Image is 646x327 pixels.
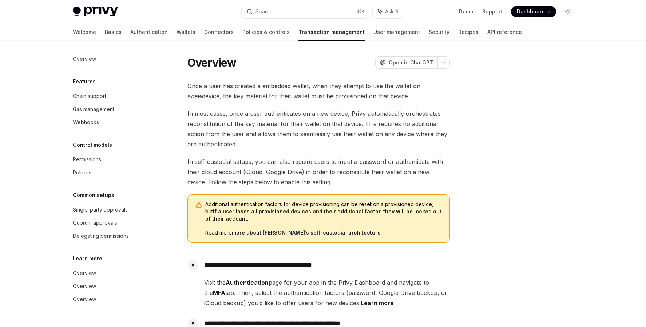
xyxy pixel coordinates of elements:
[205,229,442,236] span: Read more .
[195,201,202,209] svg: Warning
[73,269,96,277] div: Overview
[187,56,237,69] h1: Overview
[67,90,160,103] a: Chain support
[130,23,168,41] a: Authentication
[67,280,160,293] a: Overview
[67,103,160,116] a: Gas management
[226,279,269,286] strong: Authentication
[73,77,96,86] h5: Features
[177,23,195,41] a: Wallets
[73,205,128,214] div: Single-party approvals
[361,299,394,307] a: Learn more
[73,141,112,149] h5: Control models
[487,23,522,41] a: API reference
[67,116,160,129] a: Webhooks
[562,6,574,17] button: Toggle dark mode
[67,166,160,179] a: Policies
[517,8,545,15] span: Dashboard
[73,295,96,304] div: Overview
[429,23,449,41] a: Security
[73,282,96,291] div: Overview
[67,153,160,166] a: Permissions
[373,23,420,41] a: User management
[187,81,450,101] span: Once a user has created a embedded wallet, when they attempt to use the wallet on a device, the k...
[67,267,160,280] a: Overview
[205,208,441,222] strong: if a user loses all provisioned devices and their additional factor, they will be locked out of t...
[67,203,160,216] a: Single-party approvals
[73,218,117,227] div: Quorum approvals
[73,23,96,41] a: Welcome
[389,59,433,66] span: Open in ChatGPT
[105,23,122,41] a: Basics
[232,229,381,236] a: more about [PERSON_NAME]’s self-custodial architecture
[459,8,473,15] a: Demo
[73,7,118,17] img: light logo
[187,157,450,187] span: In self-custodial setups, you can also require users to input a password or authenticate with the...
[385,8,400,15] span: Ask AI
[375,56,437,69] button: Open in ChatGPT
[213,289,225,296] strong: MFA
[73,155,101,164] div: Permissions
[482,8,502,15] a: Support
[298,23,365,41] a: Transaction management
[191,92,202,100] em: new
[205,201,442,222] span: Additional authentication factors for device provisioning can be reset on a provisioned device, but
[73,191,114,200] h5: Common setups
[373,5,405,18] button: Ask AI
[67,229,160,243] a: Delegating permissions
[67,216,160,229] a: Quorum approvals
[511,6,556,17] a: Dashboard
[73,92,106,101] div: Chain support
[242,5,369,18] button: Search...⌘K
[73,168,91,177] div: Policies
[357,9,365,15] span: ⌘ K
[242,23,290,41] a: Policies & controls
[187,109,450,149] span: In most cases, once a user authenticates on a new device, Privy automatically orchestrates recons...
[204,23,234,41] a: Connectors
[73,118,99,127] div: Webhooks
[458,23,479,41] a: Recipes
[73,232,129,240] div: Delegating permissions
[204,277,449,308] span: Visit the page for your app in the Privy Dashboard and navigate to the tab. Then, select the auth...
[73,254,102,263] h5: Learn more
[255,7,276,16] div: Search...
[73,55,96,63] div: Overview
[73,105,114,114] div: Gas management
[67,293,160,306] a: Overview
[67,52,160,66] a: Overview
